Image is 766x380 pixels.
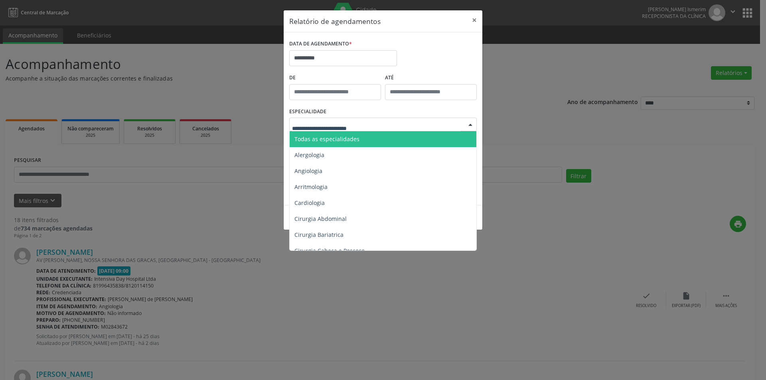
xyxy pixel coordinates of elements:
[289,72,381,84] label: De
[294,247,365,254] span: Cirurgia Cabeça e Pescoço
[294,231,344,238] span: Cirurgia Bariatrica
[385,72,477,84] label: ATÉ
[294,151,324,159] span: Alergologia
[294,199,325,207] span: Cardiologia
[294,183,328,191] span: Arritmologia
[289,106,326,118] label: ESPECIALIDADE
[466,10,482,30] button: Close
[294,215,347,222] span: Cirurgia Abdominal
[294,135,359,143] span: Todas as especialidades
[289,38,352,50] label: DATA DE AGENDAMENTO
[294,167,322,175] span: Angiologia
[289,16,381,26] h5: Relatório de agendamentos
